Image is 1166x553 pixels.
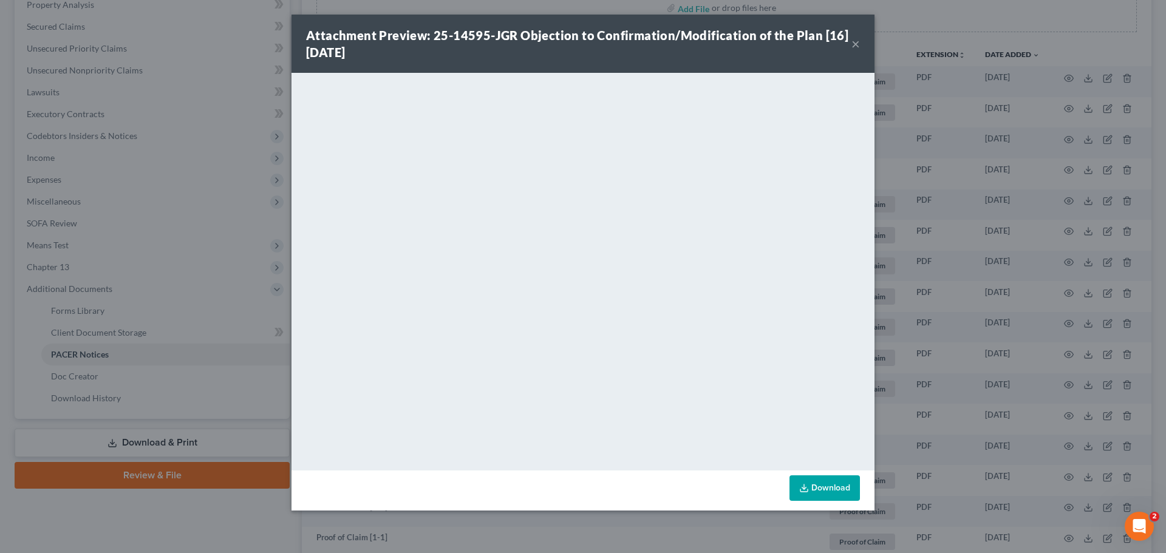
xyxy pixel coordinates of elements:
button: × [851,36,860,51]
iframe: <object ng-attr-data='[URL][DOMAIN_NAME]' type='application/pdf' width='100%' height='650px'></ob... [291,73,874,467]
span: 2 [1150,512,1159,521]
iframe: Intercom live chat [1125,512,1154,541]
a: Download [789,475,860,501]
strong: Attachment Preview: 25-14595-JGR Objection to Confirmation/Modification of the Plan [16] [DATE] [306,28,848,59]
